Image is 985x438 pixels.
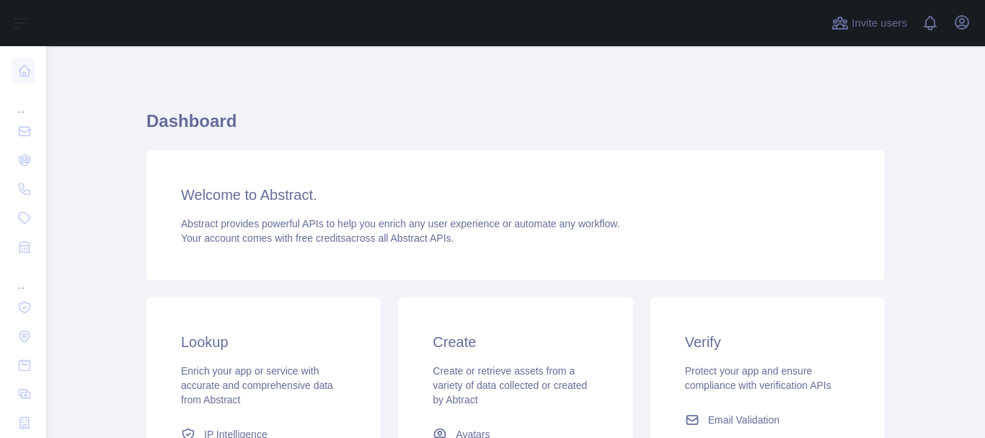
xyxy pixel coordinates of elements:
span: Protect your app and ensure compliance with verification APIs [685,365,831,391]
span: Create or retrieve assets from a variety of data collected or created by Abtract [433,365,587,406]
span: free credits [296,232,345,244]
span: Invite users [852,15,907,32]
button: Invite users [829,12,910,35]
h3: Lookup [181,332,346,352]
span: Email Validation [708,413,779,427]
h3: Welcome to Abstract. [181,185,850,205]
div: ... [12,263,35,292]
span: Abstract provides powerful APIs to help you enrich any user experience or automate any workflow. [181,218,620,229]
a: Email Validation [679,407,856,433]
span: Enrich your app or service with accurate and comprehensive data from Abstract [181,365,333,406]
h3: Verify [685,332,850,352]
div: ... [12,87,35,115]
h1: Dashboard [146,110,885,144]
h3: Create [433,332,598,352]
span: Your account comes with across all Abstract APIs. [181,232,454,244]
